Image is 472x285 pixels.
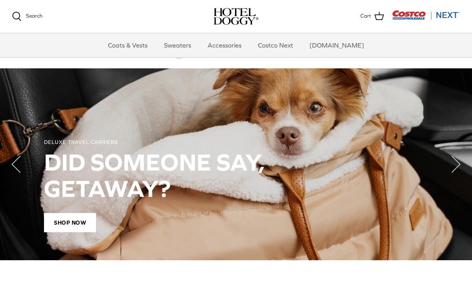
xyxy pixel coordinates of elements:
img: hoteldoggycom [214,8,258,25]
span: Cart [360,12,371,20]
button: Next [440,148,472,180]
a: Accessories [200,33,249,57]
a: hoteldoggy.com hoteldoggycom [214,8,258,25]
span: Search [26,13,42,19]
a: Costco Next [251,33,300,57]
a: [DOMAIN_NAME] [302,33,371,57]
img: Costco Next [392,10,460,20]
div: DELUXE TRAVEL CARRIERS [44,139,428,146]
a: Cart [360,11,384,22]
a: Visit Costco Next [392,15,460,21]
a: Search [12,12,42,21]
span: Shop Now [44,213,96,232]
a: Sweaters [157,33,198,57]
a: Coats & Vests [101,33,155,57]
h2: DID SOMEONE SAY, GETAWAY? [44,149,428,202]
